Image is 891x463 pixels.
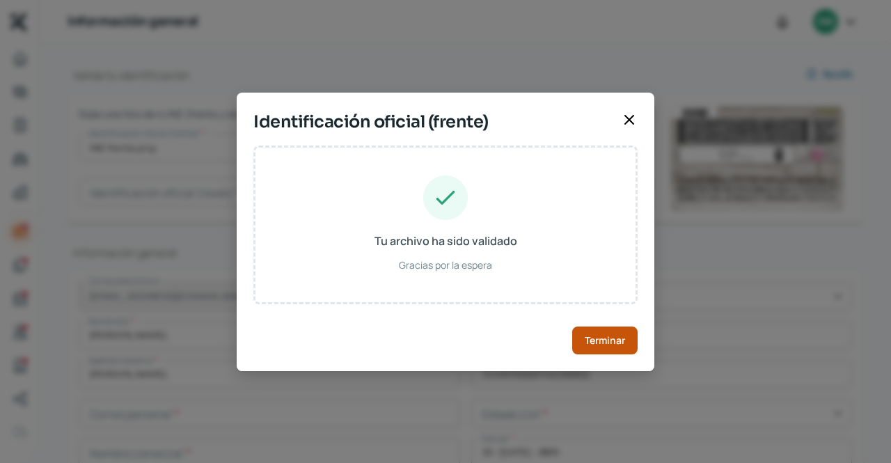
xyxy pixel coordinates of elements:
span: Gracias por la espera [399,256,492,274]
span: Tu archivo ha sido validado [374,231,517,251]
button: Terminar [572,327,638,354]
img: Tu archivo ha sido validado [423,175,468,220]
span: Terminar [585,336,625,345]
span: Identificación oficial (frente) [253,109,615,134]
